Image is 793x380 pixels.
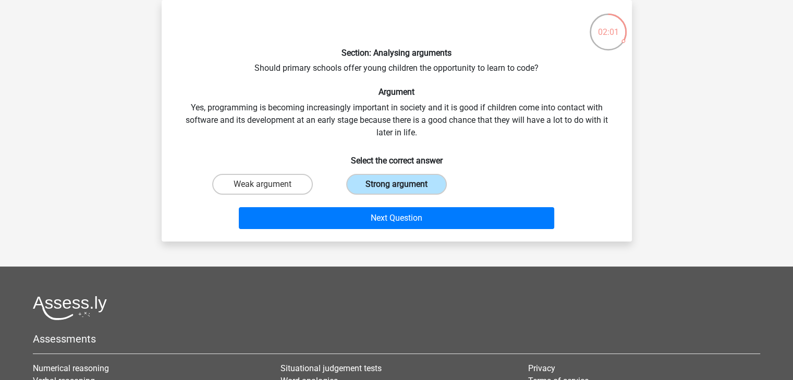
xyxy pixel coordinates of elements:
[178,147,615,166] h6: Select the correct answer
[166,8,628,233] div: Should primary schools offer young children the opportunity to learn to code? Yes, programming is...
[212,174,313,195] label: Weak argument
[346,174,447,195] label: Strong argument
[589,12,628,39] div: 02:01
[178,48,615,58] h6: Section: Analysing arguments
[528,363,555,373] a: Privacy
[33,363,109,373] a: Numerical reasoning
[178,87,615,97] h6: Argument
[33,333,760,345] h5: Assessments
[239,207,554,229] button: Next Question
[280,363,382,373] a: Situational judgement tests
[33,296,107,320] img: Assessly logo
